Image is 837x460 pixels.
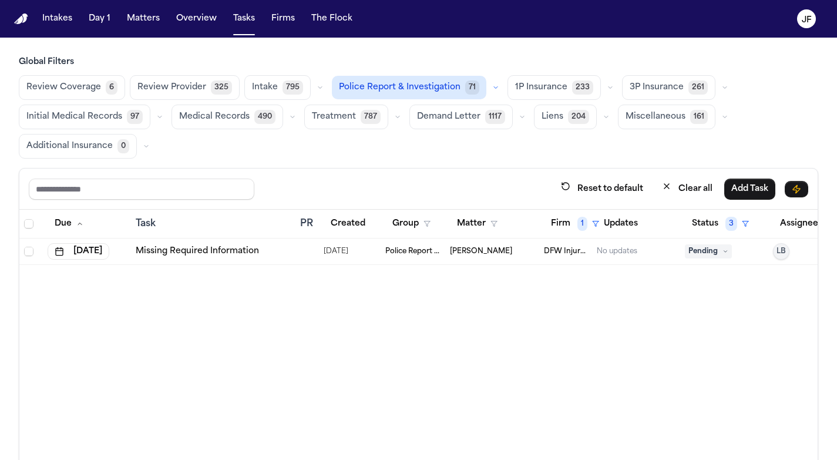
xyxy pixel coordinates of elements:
button: Immediate Task [785,181,808,197]
span: 161 [690,110,708,124]
button: [DATE] [48,243,109,260]
span: 490 [254,110,275,124]
button: Initial Medical Records97 [19,105,150,129]
button: Matters [122,8,164,29]
span: 3P Insurance [630,82,684,93]
h3: Global Filters [19,56,818,68]
span: 71 [465,80,479,95]
img: Finch Logo [14,14,28,25]
span: Treatment [312,111,356,123]
button: Demand Letter1117 [409,105,513,129]
span: 1P Insurance [515,82,567,93]
span: 1117 [485,110,505,124]
span: 233 [572,80,593,95]
span: 6 [106,80,117,95]
span: 97 [127,110,143,124]
span: 787 [361,110,381,124]
span: Miscellaneous [626,111,685,123]
button: Additional Insurance0 [19,134,137,159]
span: Review Coverage [26,82,101,93]
button: Liens204 [534,105,597,129]
span: Demand Letter [417,111,480,123]
button: Clear all [655,178,720,200]
span: 795 [283,80,303,95]
span: Additional Insurance [26,140,113,152]
span: 325 [211,80,232,95]
a: Home [14,14,28,25]
span: 0 [117,139,129,153]
button: Day 1 [84,8,115,29]
button: 3P Insurance261 [622,75,715,100]
span: Police Report & Investigation [339,82,460,93]
button: Overview [172,8,221,29]
span: 261 [688,80,708,95]
button: Add Task [724,179,775,200]
button: 1P Insurance233 [507,75,601,100]
button: Intakes [38,8,77,29]
button: Review Provider325 [130,75,240,100]
button: Firms [267,8,300,29]
button: Medical Records490 [172,105,283,129]
span: Initial Medical Records [26,111,122,123]
span: Liens [542,111,563,123]
button: Reset to default [554,178,650,200]
button: The Flock [307,8,357,29]
button: Miscellaneous161 [618,105,715,129]
button: Tasks [228,8,260,29]
span: Intake [252,82,278,93]
span: Review Provider [137,82,206,93]
button: Review Coverage6 [19,75,125,100]
button: Intake795 [244,75,311,100]
span: 204 [568,110,589,124]
button: Police Report & Investigation71 [332,76,486,99]
span: Medical Records [179,111,250,123]
button: Treatment787 [304,105,388,129]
